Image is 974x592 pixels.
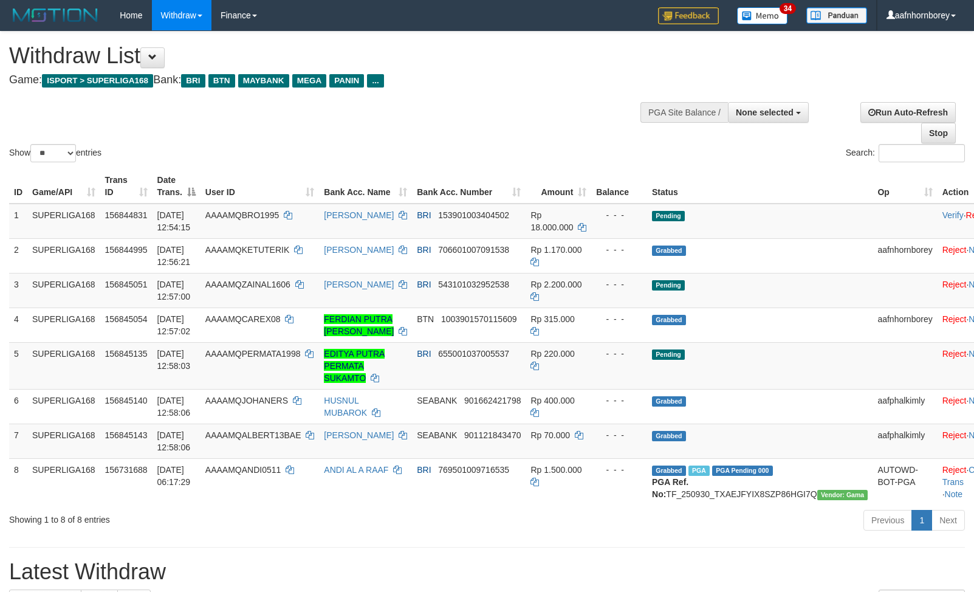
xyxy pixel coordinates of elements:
td: AUTOWD-BOT-PGA [873,458,937,505]
span: 156845051 [105,280,148,289]
img: panduan.png [806,7,867,24]
th: ID [9,169,27,204]
div: - - - [596,313,642,325]
span: Grabbed [652,315,686,325]
td: aafnhornborey [873,238,937,273]
span: [DATE] 12:56:21 [157,245,191,267]
span: AAAAMQZAINAL1606 [205,280,290,289]
span: Rp 315.000 [530,314,574,324]
span: Pending [652,280,685,291]
span: BRI [417,465,431,475]
a: ANDI AL A RAAF [324,465,388,475]
span: Rp 1.170.000 [530,245,581,255]
span: ISPORT > SUPERLIGA168 [42,74,153,88]
a: Reject [942,465,967,475]
td: SUPERLIGA168 [27,389,100,424]
b: PGA Ref. No: [652,477,688,499]
th: Bank Acc. Number: activate to sort column ascending [412,169,526,204]
span: BTN [417,314,434,324]
span: BRI [181,74,205,88]
select: Showentries [30,144,76,162]
span: Rp 400.000 [530,396,574,405]
img: MOTION_logo.png [9,6,101,24]
span: Copy 153901003404502 to clipboard [438,210,509,220]
th: Amount: activate to sort column ascending [526,169,591,204]
td: SUPERLIGA168 [27,204,100,239]
label: Search: [846,144,965,162]
td: aafphalkimly [873,424,937,458]
span: AAAAMQPERMATA1998 [205,349,301,359]
a: [PERSON_NAME] [324,280,394,289]
span: 156845143 [105,430,148,440]
div: Showing 1 to 8 of 8 entries [9,509,397,526]
div: - - - [596,348,642,360]
span: AAAAMQCAREX08 [205,314,281,324]
span: Copy 543101032952538 to clipboard [438,280,509,289]
h1: Latest Withdraw [9,560,965,584]
span: Copy 706601007091538 to clipboard [438,245,509,255]
span: SEABANK [417,396,457,405]
a: Reject [942,245,967,255]
td: SUPERLIGA168 [27,458,100,505]
img: Button%20Memo.svg [737,7,788,24]
span: Grabbed [652,466,686,476]
th: Game/API: activate to sort column ascending [27,169,100,204]
td: aafnhornborey [873,308,937,342]
td: 4 [9,308,27,342]
a: Reject [942,430,967,440]
input: Search: [879,144,965,162]
div: PGA Site Balance / [640,102,728,123]
span: [DATE] 12:57:02 [157,314,191,336]
a: Run Auto-Refresh [860,102,956,123]
span: Copy 655001037005537 to clipboard [438,349,509,359]
span: Marked by aafromsomean [688,466,710,476]
th: User ID: activate to sort column ascending [201,169,319,204]
a: FERDIAN PUTRA [PERSON_NAME] [324,314,394,336]
td: 1 [9,204,27,239]
span: AAAAMQBRO1995 [205,210,279,220]
span: BTN [208,74,235,88]
span: PANIN [329,74,364,88]
td: SUPERLIGA168 [27,238,100,273]
td: aafphalkimly [873,389,937,424]
span: 156844831 [105,210,148,220]
a: [PERSON_NAME] [324,430,394,440]
span: 156845054 [105,314,148,324]
span: None selected [736,108,794,117]
span: Copy 901121843470 to clipboard [464,430,521,440]
span: Rp 220.000 [530,349,574,359]
td: 3 [9,273,27,308]
span: Grabbed [652,396,686,407]
span: 156844995 [105,245,148,255]
span: MEGA [292,74,327,88]
span: BRI [417,280,431,289]
span: 34 [780,3,796,14]
th: Status [647,169,873,204]
span: [DATE] 06:17:29 [157,465,191,487]
div: - - - [596,209,642,221]
a: Stop [921,123,956,143]
span: Copy 901662421798 to clipboard [464,396,521,405]
a: Verify [942,210,964,220]
th: Op: activate to sort column ascending [873,169,937,204]
div: - - - [596,464,642,476]
img: Feedback.jpg [658,7,719,24]
span: Grabbed [652,246,686,256]
td: 6 [9,389,27,424]
h1: Withdraw List [9,44,637,68]
span: [DATE] 12:57:00 [157,280,191,301]
a: [PERSON_NAME] [324,210,394,220]
a: Reject [942,349,967,359]
a: Note [945,489,963,499]
span: BRI [417,349,431,359]
span: Vendor URL: https://trx31.1velocity.biz [817,490,868,500]
span: Copy 769501009716535 to clipboard [438,465,509,475]
a: Reject [942,280,967,289]
th: Bank Acc. Name: activate to sort column ascending [319,169,412,204]
div: - - - [596,244,642,256]
h4: Game: Bank: [9,74,637,86]
th: Balance [591,169,647,204]
span: AAAAMQALBERT13BAE [205,430,301,440]
span: Pending [652,211,685,221]
td: 8 [9,458,27,505]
